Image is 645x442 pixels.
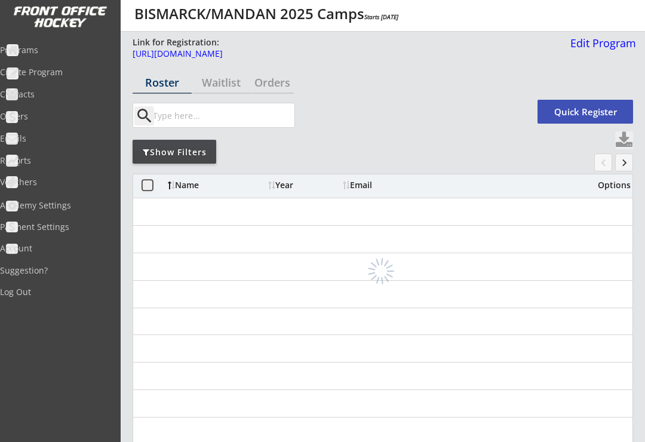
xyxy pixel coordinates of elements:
[133,77,192,88] div: Roster
[364,13,398,21] em: Starts [DATE]
[615,154,633,171] button: keyboard_arrow_right
[566,38,636,59] a: Edit Program
[537,100,633,124] button: Quick Register
[150,103,294,127] input: Type here...
[268,181,340,189] div: Year
[133,146,216,158] div: Show Filters
[343,181,450,189] div: Email
[594,154,612,171] button: chevron_left
[566,38,636,48] div: Edit Program
[588,181,631,189] div: Options
[251,77,294,88] div: Orders
[133,36,221,48] div: Link for Registration:
[133,50,563,65] a: [URL][DOMAIN_NAME]
[192,77,251,88] div: Waitlist
[615,131,633,149] button: Click to download full roster. Your browser settings may try to block it, check your security set...
[133,50,563,58] div: [URL][DOMAIN_NAME]
[168,181,265,189] div: Name
[134,106,154,125] button: search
